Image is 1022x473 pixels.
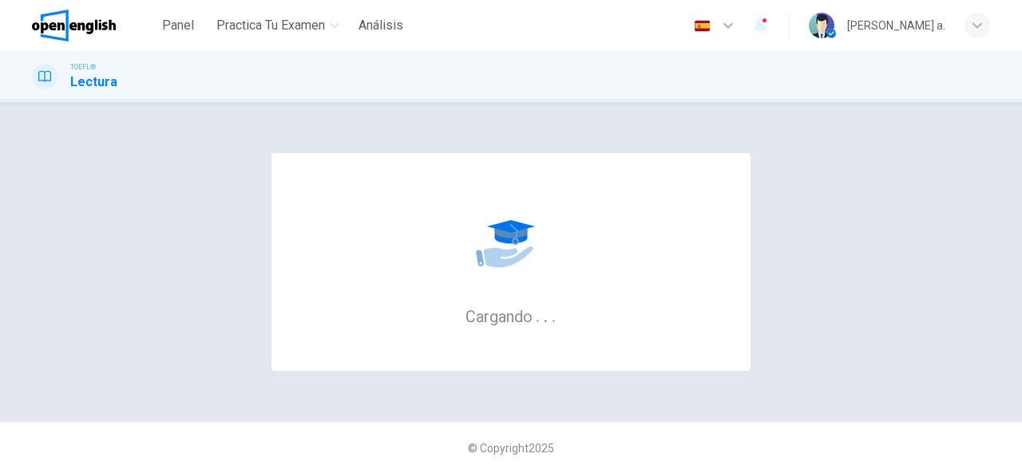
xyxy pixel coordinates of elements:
[153,11,204,40] button: Panel
[465,305,557,326] h6: Cargando
[32,10,153,41] a: OpenEnglish logo
[468,442,554,455] span: © Copyright 2025
[210,11,346,40] button: Practica tu examen
[543,302,549,328] h6: .
[847,16,945,35] div: [PERSON_NAME] a.
[162,16,194,35] span: Panel
[70,61,96,73] span: TOEFL®
[358,16,403,35] span: Análisis
[551,302,557,328] h6: .
[535,302,541,328] h6: .
[216,16,325,35] span: Practica tu examen
[32,10,116,41] img: OpenEnglish logo
[809,13,834,38] img: Profile picture
[692,20,712,32] img: es
[70,73,117,92] h1: Lectura
[352,11,410,40] button: Análisis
